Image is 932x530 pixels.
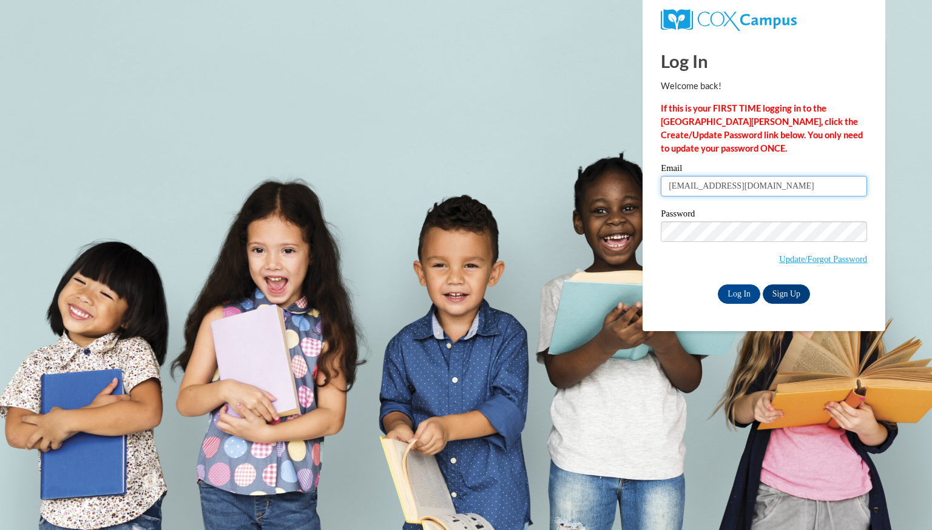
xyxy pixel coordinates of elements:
h1: Log In [661,49,867,73]
label: Email [661,164,867,176]
a: Sign Up [763,284,810,304]
a: COX Campus [661,9,867,31]
input: Log In [718,284,760,304]
label: Password [661,209,867,221]
img: COX Campus [661,9,797,31]
a: Update/Forgot Password [779,254,867,264]
strong: If this is your FIRST TIME logging in to the [GEOGRAPHIC_DATA][PERSON_NAME], click the Create/Upd... [661,103,863,153]
p: Welcome back! [661,79,867,93]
